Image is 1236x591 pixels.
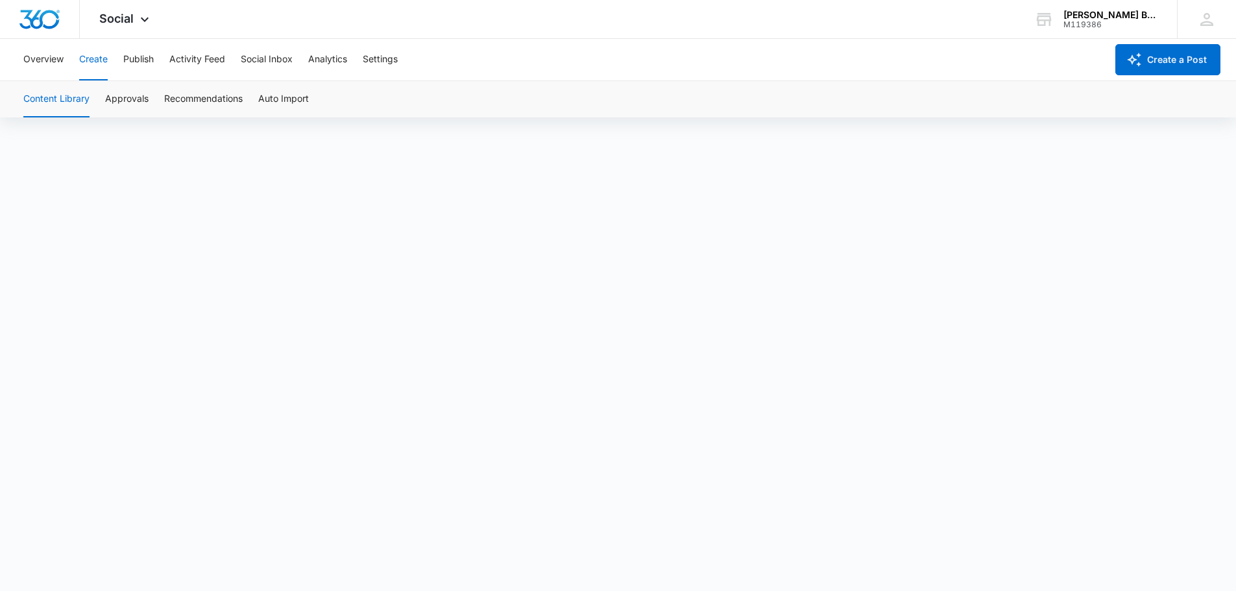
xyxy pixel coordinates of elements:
button: Create a Post [1115,44,1220,75]
button: Create [79,39,108,80]
button: Activity Feed [169,39,225,80]
div: account name [1063,10,1158,20]
button: Content Library [23,81,90,117]
button: Settings [363,39,398,80]
span: Social [99,12,134,25]
button: Approvals [105,81,149,117]
button: Recommendations [164,81,243,117]
button: Analytics [308,39,347,80]
div: account id [1063,20,1158,29]
button: Social Inbox [241,39,293,80]
button: Publish [123,39,154,80]
button: Overview [23,39,64,80]
button: Auto Import [258,81,309,117]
